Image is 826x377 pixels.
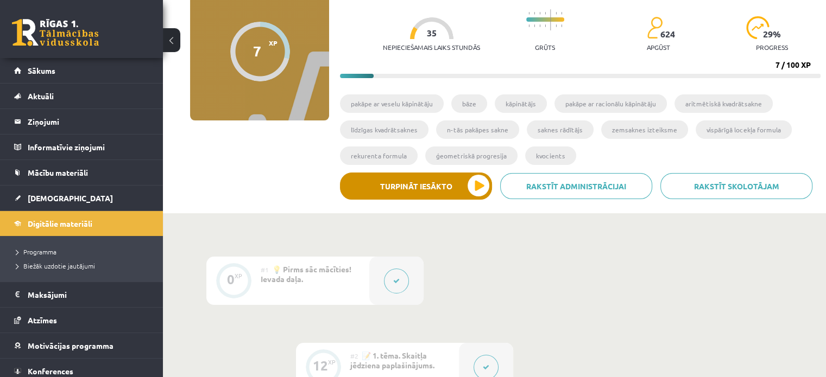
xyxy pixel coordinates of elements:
[647,16,663,39] img: students-c634bb4e5e11cddfef0936a35e636f08e4e9abd3cc4e673bd6f9a4125e45ecb1.svg
[535,43,555,51] p: Grūts
[340,172,492,200] button: Turpināt iesākto
[534,24,535,27] img: icon-short-line-57e1e144782c952c97e751825c79c345078a6d821885a25fce030b3d8c18986b.svg
[16,261,152,271] a: Biežāk uzdotie jautājumi
[495,94,547,113] li: kāpinātājs
[696,120,792,139] li: vispārīgā locekļa formula
[539,12,540,15] img: icon-short-line-57e1e144782c952c97e751825c79c345078a6d821885a25fce030b3d8c18986b.svg
[28,219,92,228] span: Digitālie materiāli
[561,12,562,15] img: icon-short-line-57e1e144782c952c97e751825c79c345078a6d821885a25fce030b3d8c18986b.svg
[14,308,149,333] a: Atzīmes
[227,274,235,284] div: 0
[527,120,594,139] li: saknes rādītājs
[235,273,242,279] div: XP
[601,120,688,139] li: zemsaknes izteiksme
[14,84,149,108] a: Aktuāli
[350,350,434,370] span: 📝 1. tēma. Skaitļa jēdziena paplašinājums.
[756,43,788,51] p: progress
[28,109,149,134] legend: Ziņojumi
[528,24,529,27] img: icon-short-line-57e1e144782c952c97e751825c79c345078a6d821885a25fce030b3d8c18986b.svg
[647,43,670,51] p: apgūst
[28,341,114,350] span: Motivācijas programma
[525,146,576,165] li: kvocients
[556,24,557,27] img: icon-short-line-57e1e144782c952c97e751825c79c345078a6d821885a25fce030b3d8c18986b.svg
[28,282,149,307] legend: Maksājumi
[554,94,667,113] li: pakāpe ar racionālu kāpinātāju
[313,361,328,370] div: 12
[28,315,57,325] span: Atzīmes
[660,173,812,199] a: Rakstīt skolotājam
[12,19,99,46] a: Rīgas 1. Tālmācības vidusskola
[451,94,487,113] li: bāze
[556,12,557,15] img: icon-short-line-57e1e144782c952c97e751825c79c345078a6d821885a25fce030b3d8c18986b.svg
[660,29,675,39] span: 624
[28,193,113,203] span: [DEMOGRAPHIC_DATA]
[500,173,652,199] a: Rakstīt administrācijai
[14,58,149,83] a: Sākums
[340,94,444,113] li: pakāpe ar veselu kāpinātāju
[763,29,781,39] span: 29 %
[261,265,269,274] span: #1
[16,247,152,257] a: Programma
[14,109,149,134] a: Ziņojumi
[534,12,535,15] img: icon-short-line-57e1e144782c952c97e751825c79c345078a6d821885a25fce030b3d8c18986b.svg
[340,120,428,139] li: līdzīgas kvadrātsaknes
[261,264,351,284] span: 💡 Pirms sāc mācīties! Ievada daļa.
[14,135,149,159] a: Informatīvie ziņojumi
[340,146,418,165] li: rekurenta formula
[550,9,551,30] img: icon-long-line-d9ea69661e0d244f92f715978eff75569469978d946b2353a9bb055b3ed8787d.svg
[16,261,95,270] span: Biežāk uzdotie jautājumi
[14,211,149,236] a: Digitālie materiāli
[14,282,149,307] a: Maksājumi
[16,247,56,256] span: Programma
[350,352,358,360] span: #2
[28,91,54,101] span: Aktuāli
[269,39,278,47] span: XP
[436,120,519,139] li: n-tās pakāpes sakne
[528,12,529,15] img: icon-short-line-57e1e144782c952c97e751825c79c345078a6d821885a25fce030b3d8c18986b.svg
[28,168,88,177] span: Mācību materiāli
[545,12,546,15] img: icon-short-line-57e1e144782c952c97e751825c79c345078a6d821885a25fce030b3d8c18986b.svg
[425,146,518,165] li: ģeometriskā progresija
[545,24,546,27] img: icon-short-line-57e1e144782c952c97e751825c79c345078a6d821885a25fce030b3d8c18986b.svg
[28,135,149,159] legend: Informatīvie ziņojumi
[28,66,55,75] span: Sākums
[561,24,562,27] img: icon-short-line-57e1e144782c952c97e751825c79c345078a6d821885a25fce030b3d8c18986b.svg
[28,366,73,376] span: Konferences
[674,94,773,113] li: aritmētiskā kvadrātsakne
[427,28,437,38] span: 35
[328,359,336,365] div: XP
[539,24,540,27] img: icon-short-line-57e1e144782c952c97e751825c79c345078a6d821885a25fce030b3d8c18986b.svg
[383,43,480,51] p: Nepieciešamais laiks stundās
[14,160,149,185] a: Mācību materiāli
[746,16,770,39] img: icon-progress-161ccf0a02000e728c5f80fcf4c31c7af3da0e1684b2b1d7c360e028c24a22f1.svg
[253,43,261,59] div: 7
[14,333,149,358] a: Motivācijas programma
[14,186,149,210] a: [DEMOGRAPHIC_DATA]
